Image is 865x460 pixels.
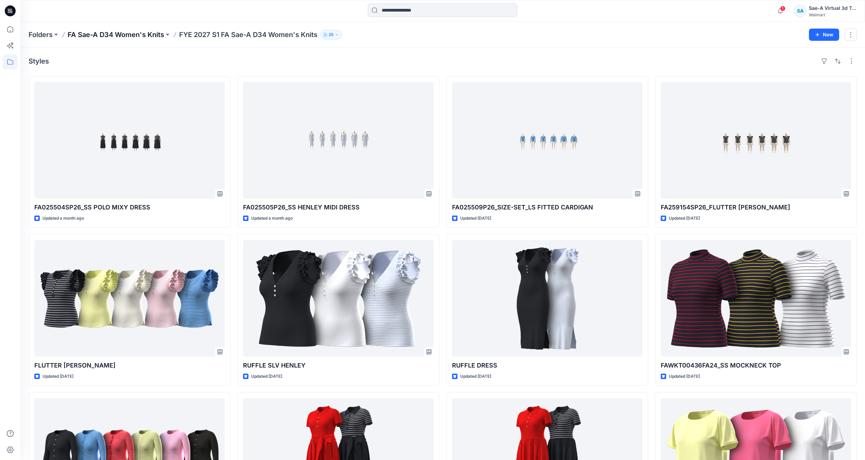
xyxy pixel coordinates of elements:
[809,4,857,12] div: Sae-A Virtual 3d Team
[251,373,282,380] p: Updated [DATE]
[243,240,433,357] a: RUFFLE SLV HENLEY
[780,6,785,11] span: 1
[243,82,433,199] a: FA025505P26_SS HENLEY MIDI DRESS
[452,203,642,212] p: FA025509P26_SIZE-SET_LS FITTED CARDIGAN
[794,5,806,17] div: SA
[661,361,851,370] p: FAWKT00436FA24_SS MOCKNECK TOP
[669,373,700,380] p: Updated [DATE]
[243,203,433,212] p: FA025505P26_SS HENLEY MIDI DRESS
[29,57,49,65] h4: Styles
[452,361,642,370] p: RUFFLE DRESS
[329,31,333,38] p: 25
[42,373,73,380] p: Updated [DATE]
[34,82,225,199] a: FA025504SP26_SS POLO MIXY DRESS
[251,215,293,222] p: Updated a month ago
[179,30,317,39] p: FYE 2027 S1 FA Sae-A D34 Women's Knits
[34,203,225,212] p: FA025504SP26_SS POLO MIXY DRESS
[34,240,225,357] a: FLUTTER MIXY HENLEY
[661,82,851,199] a: FA259154SP26_FLUTTER MIXY HENLEY
[320,30,342,39] button: 25
[452,240,642,357] a: RUFFLE DRESS
[452,82,642,199] a: FA025509P26_SIZE-SET_LS FITTED CARDIGAN
[42,215,84,222] p: Updated a month ago
[460,373,491,380] p: Updated [DATE]
[68,30,164,39] a: FA Sae-A D34 Women's Knits
[661,203,851,212] p: FA259154SP26_FLUTTER [PERSON_NAME]
[243,361,433,370] p: RUFFLE SLV HENLEY
[809,12,857,17] div: Walmart
[669,215,700,222] p: Updated [DATE]
[34,361,225,370] p: FLUTTER [PERSON_NAME]
[460,215,491,222] p: Updated [DATE]
[661,240,851,357] a: FAWKT00436FA24_SS MOCKNECK TOP
[29,30,53,39] a: Folders
[809,29,839,41] button: New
